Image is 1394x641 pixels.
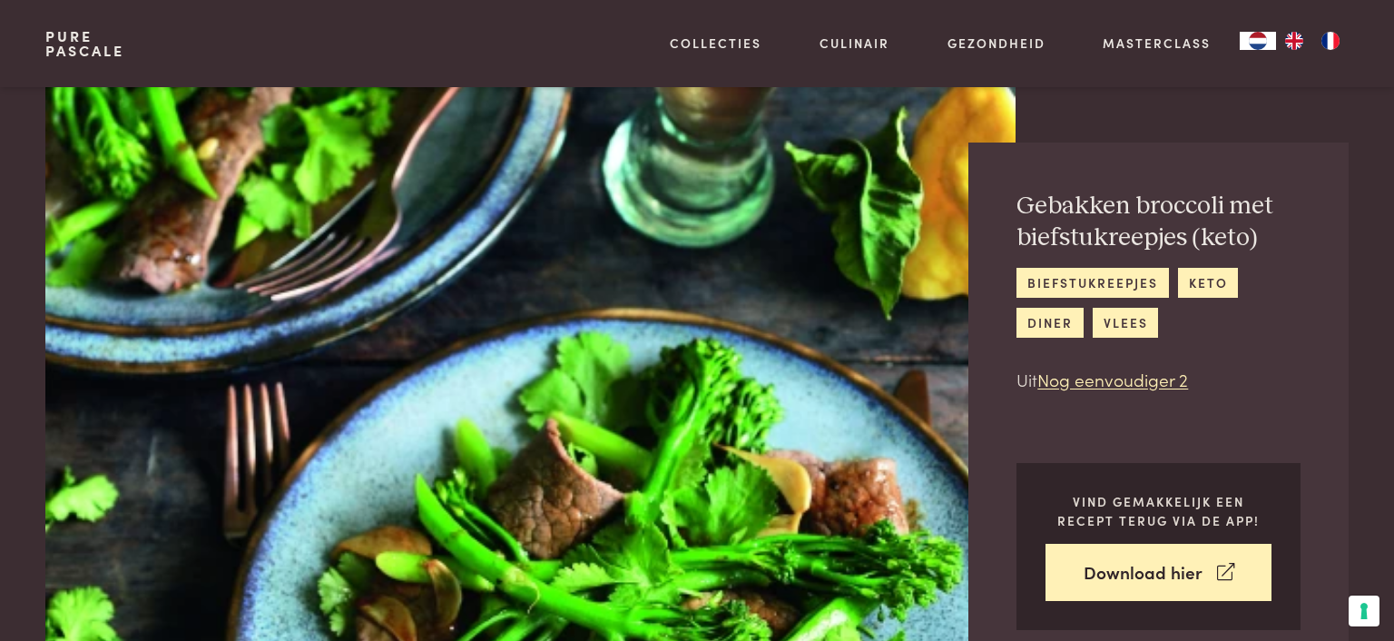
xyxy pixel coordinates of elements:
a: Nog eenvoudiger 2 [1037,367,1188,391]
p: Vind gemakkelijk een recept terug via de app! [1045,492,1271,529]
div: Language [1240,32,1276,50]
a: NL [1240,32,1276,50]
a: biefstukreepjes [1016,268,1168,298]
a: vlees [1093,308,1158,338]
button: Uw voorkeuren voor toestemming voor trackingtechnologieën [1349,596,1379,626]
aside: Language selected: Nederlands [1240,32,1349,50]
a: Collecties [670,34,761,53]
a: FR [1312,32,1349,50]
a: Masterclass [1103,34,1211,53]
a: PurePascale [45,29,124,58]
a: EN [1276,32,1312,50]
h2: Gebakken broccoli met biefstukreepjes (keto) [1016,191,1301,253]
a: Culinair [820,34,889,53]
a: diner [1016,308,1083,338]
p: Uit [1016,367,1301,393]
a: Download hier [1045,544,1271,601]
a: Gezondheid [947,34,1045,53]
ul: Language list [1276,32,1349,50]
a: keto [1178,268,1238,298]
